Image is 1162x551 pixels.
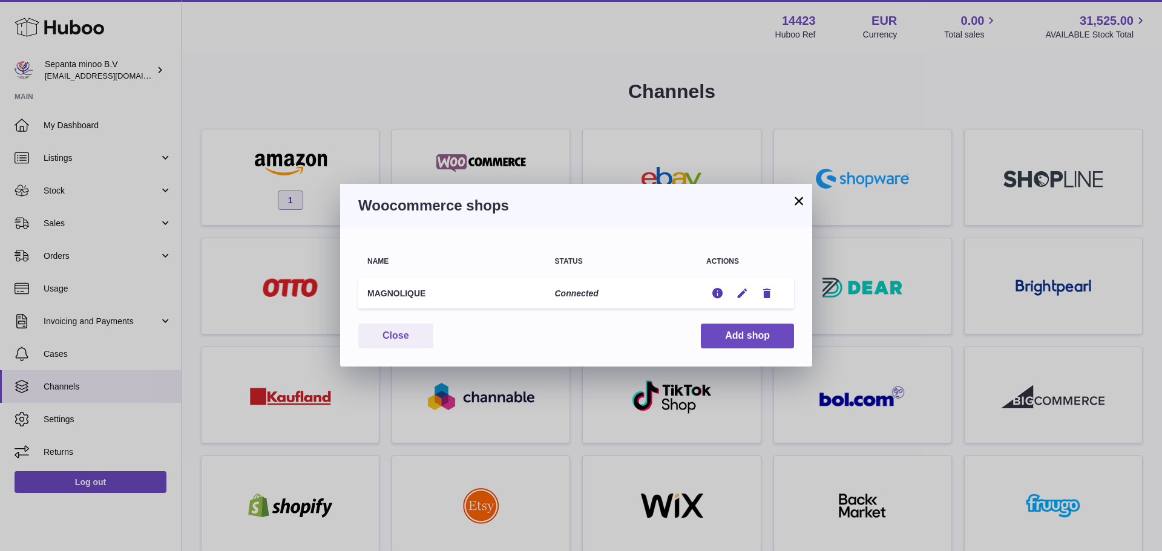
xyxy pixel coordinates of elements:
[358,278,546,309] td: MAGNOLIQUE
[546,278,698,309] td: Connected
[701,324,794,348] button: Add shop
[792,194,806,208] button: ×
[358,196,794,215] h3: Woocommerce shops
[706,258,785,266] div: Actions
[555,258,689,266] div: Status
[367,258,537,266] div: Name
[358,324,433,348] button: Close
